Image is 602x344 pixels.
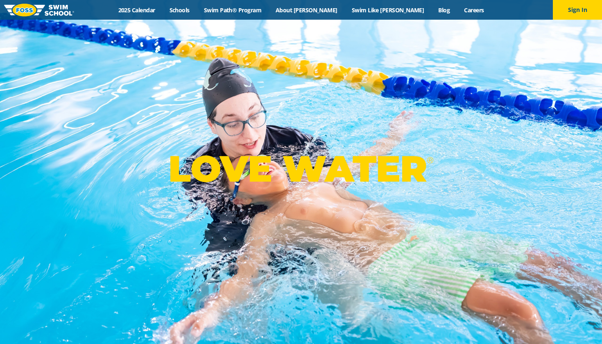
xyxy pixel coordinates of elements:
[168,147,433,191] p: LOVE WATER
[457,6,491,14] a: Careers
[344,6,431,14] a: Swim Like [PERSON_NAME]
[431,6,457,14] a: Blog
[111,6,162,14] a: 2025 Calendar
[162,6,197,14] a: Schools
[197,6,268,14] a: Swim Path® Program
[269,6,345,14] a: About [PERSON_NAME]
[4,4,74,16] img: FOSS Swim School Logo
[427,155,433,165] sup: ®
